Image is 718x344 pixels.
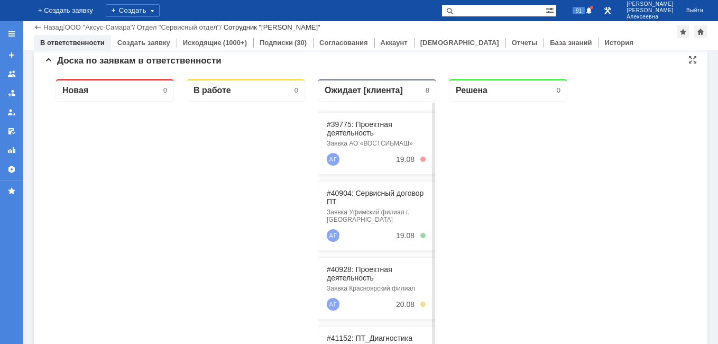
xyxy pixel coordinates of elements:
[3,161,20,178] a: Настройки
[411,15,443,25] div: Решена
[627,1,674,7] span: [PERSON_NAME]
[282,331,383,340] div: #41156: ПТ_Диагностика
[282,119,379,135] a: #40904: Сервисный договор ПТ
[605,39,633,47] a: История
[282,228,295,240] a: Абрамова Галина Викторовна
[119,16,123,24] div: 0
[282,50,348,67] a: #39775: Проектная деятельность
[43,23,63,31] a: Назад
[282,119,383,135] div: #40904: Сервисный договор ПТ
[3,66,20,83] a: Заявки на командах
[282,195,383,212] div: #40928: Проектная деятельность
[65,23,133,31] a: ООО "Аксус-Самара"
[282,275,383,289] div: Фотобарабан для принтера №001008
[117,39,170,47] a: Создать заявку
[282,295,295,308] a: Ryzyvanov Vladislav
[137,23,220,31] a: Отдел "Сервисный отдел"
[183,39,222,47] a: Исходящие
[44,56,222,66] span: Доска по заявкам в ответственности
[319,39,368,47] a: Согласования
[573,7,585,14] span: 91
[282,264,368,272] a: #41152: ПТ_Диагностика
[149,15,187,25] div: В работе
[294,39,307,47] div: (30)
[381,39,408,47] a: Аккаунт
[18,15,44,25] div: Новая
[3,47,20,64] a: Создать заявку
[282,214,383,222] div: Заявка Красноярский филиал
[282,331,368,340] a: #41156: ПТ_Диагностика
[3,104,20,121] a: Мои заявки
[546,5,556,15] span: Расширенный поиск
[3,123,20,140] a: Мои согласования
[550,39,592,47] a: База знаний
[601,4,614,17] a: Перейти в интерфейс администратора
[63,23,65,31] div: |
[376,231,381,237] div: 3. Менее 40%
[381,16,385,24] div: 8
[40,39,105,47] a: В ответственности
[282,138,383,153] div: Заявка Уфимский филиал г. Нефтекамск
[282,159,295,171] a: Абрамова Галина Викторовна
[352,230,370,238] div: 20.08.2025
[260,39,293,47] a: Подписки
[106,4,160,17] div: Создать
[677,25,689,38] div: Добавить в избранное
[512,16,516,24] div: 0
[224,23,320,31] div: Сотрудник "[PERSON_NAME]"
[65,23,137,31] div: /
[627,7,674,14] span: [PERSON_NAME]
[223,39,247,47] div: (1000+)
[137,23,224,31] div: /
[282,69,383,77] div: Заявка АО «ВОСТСИБМАШ»
[420,39,499,47] a: [DEMOGRAPHIC_DATA]
[694,25,707,38] div: Сделать домашней страницей
[352,297,370,306] div: 20.08.2025
[688,56,697,64] div: На всю страницу
[280,15,358,25] div: Ожидает [клиента]
[376,162,381,168] div: 5. Менее 100%
[282,83,295,95] a: Абрамова Галина Викторовна
[376,299,381,304] div: 5. Менее 100%
[352,85,370,93] div: 19.08.2025
[376,86,381,92] div: 1. Менее 15%
[282,264,383,272] div: #41152: ПТ_Диагностика
[282,50,383,67] div: #39775: Проектная деятельность
[282,195,348,212] a: #40928: Проектная деятельность
[3,142,20,159] a: Отчеты
[352,161,370,169] div: 19.08.2025
[250,16,254,24] div: 0
[512,39,538,47] a: Отчеты
[627,14,674,20] span: Алексеевна
[3,85,20,102] a: Заявки в моей ответственности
